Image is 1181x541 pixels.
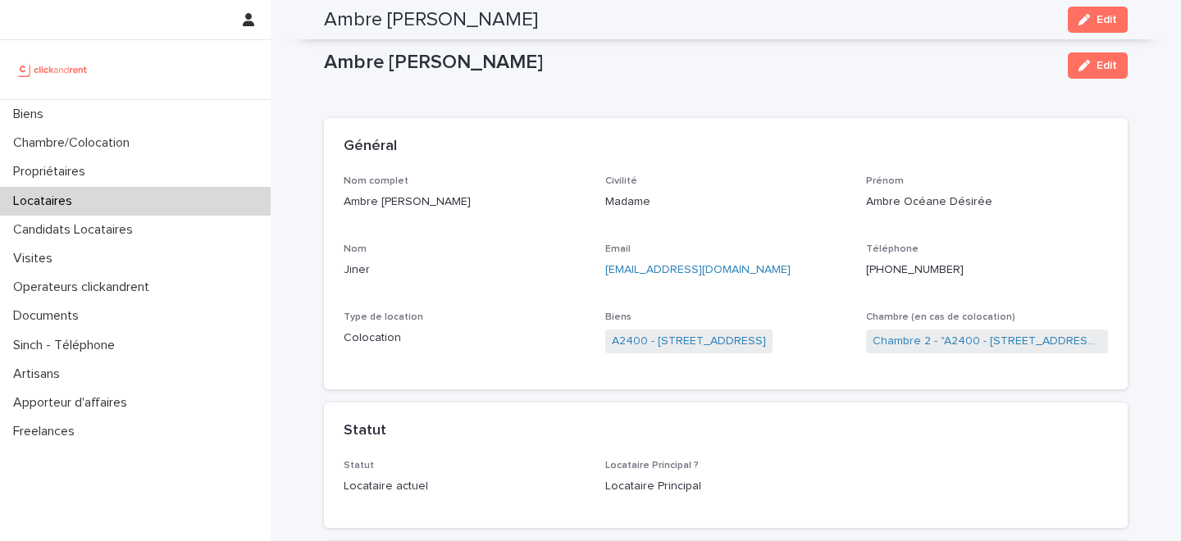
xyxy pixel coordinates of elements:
p: Documents [7,308,92,324]
p: Visites [7,251,66,266]
span: Téléphone [866,244,919,254]
p: [PHONE_NUMBER] [866,261,1108,279]
p: Ambre Océane Désirée [866,193,1108,211]
p: Locataires [7,193,85,209]
p: Propriétaires [7,164,98,180]
p: Chambre/Colocation [7,135,143,151]
p: Biens [7,107,57,122]
h2: Statut [344,422,386,440]
span: Civilité [605,176,637,186]
h2: Ambre [PERSON_NAME] [324,8,538,32]
span: Email [605,244,631,254]
p: Ambre [PERSON_NAME] [344,193,586,211]
span: Biens [605,312,632,322]
p: Ambre [PERSON_NAME] [324,51,1055,75]
button: Edit [1068,7,1128,33]
a: [EMAIL_ADDRESS][DOMAIN_NAME] [605,264,791,275]
span: Nom complet [344,176,408,186]
p: Locataire actuel [344,478,586,495]
p: Madame [605,193,847,211]
p: Jiner [344,261,586,279]
span: Prénom [866,176,904,186]
p: Operateurs clickandrent [7,280,162,295]
p: Freelances [7,424,88,439]
button: Edit [1068,52,1128,79]
p: Colocation [344,330,586,347]
h2: Général [344,138,397,156]
p: Sinch - Téléphone [7,338,128,353]
p: Artisans [7,366,73,382]
span: Statut [344,461,374,471]
p: Apporteur d'affaires [7,395,140,411]
span: Locataire Principal ? [605,461,699,471]
p: Candidats Locataires [7,222,146,238]
span: Chambre (en cas de colocation) [866,312,1015,322]
img: UCB0brd3T0yccxBKYDjQ [13,53,93,86]
a: Chambre 2 - "A2400 - [STREET_ADDRESS]" [873,333,1101,350]
a: A2400 - [STREET_ADDRESS] [612,333,766,350]
span: Edit [1097,14,1117,25]
span: Edit [1097,60,1117,71]
span: Type de location [344,312,423,322]
p: Locataire Principal [605,478,847,495]
span: Nom [344,244,367,254]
